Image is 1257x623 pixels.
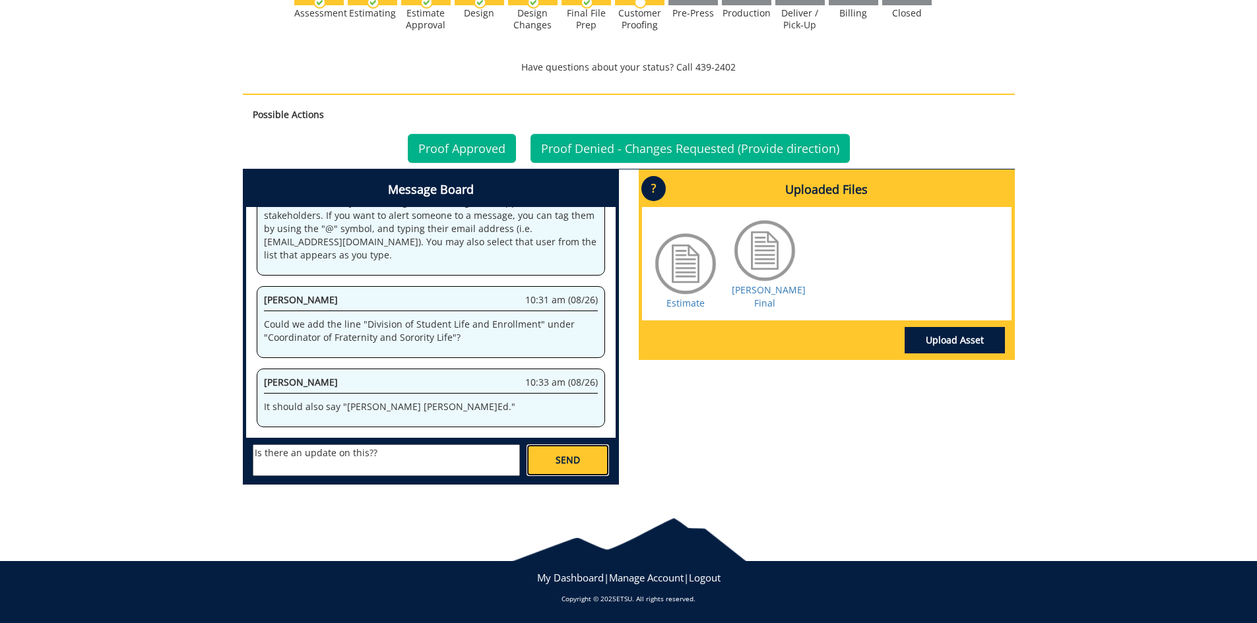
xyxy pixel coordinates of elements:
[401,7,451,31] div: Estimate Approval
[689,571,721,584] a: Logout
[775,7,825,31] div: Deliver / Pick-Up
[455,7,504,19] div: Design
[264,376,338,388] span: [PERSON_NAME]
[527,444,608,476] a: SEND
[641,176,666,201] p: ?
[642,173,1012,207] h4: Uploaded Files
[264,400,598,413] p: It should also say "[PERSON_NAME] [PERSON_NAME]Ed."
[531,134,850,163] a: Proof Denied - Changes Requested (Provide direction)
[294,7,344,19] div: Assessment
[525,376,598,389] span: 10:33 am (08/26)
[668,7,718,19] div: Pre-Press
[408,134,516,163] a: Proof Approved
[508,7,558,31] div: Design Changes
[537,571,604,584] a: My Dashboard
[253,108,324,121] strong: Possible Actions
[722,7,771,19] div: Production
[348,7,397,19] div: Estimating
[562,7,611,31] div: Final File Prep
[246,173,616,207] h4: Message Board
[616,594,632,603] a: ETSU
[882,7,932,19] div: Closed
[615,7,664,31] div: Customer Proofing
[829,7,878,19] div: Billing
[243,61,1015,74] p: Have questions about your status? Call 439-2402
[525,293,598,307] span: 10:31 am (08/26)
[253,444,520,476] textarea: messageToSend
[666,297,705,309] a: Estimate
[905,327,1005,353] a: Upload Asset
[732,283,806,309] a: [PERSON_NAME] Final
[609,571,684,584] a: Manage Account
[264,318,598,344] p: Could we add the line "Division of Student Life and Enrollment" under "Coordinator of Fraternity ...
[264,196,598,262] p: Welcome to the Project Messenger. All messages will appear to all stakeholders. If you want to al...
[556,454,580,467] span: SEND
[264,293,338,306] span: [PERSON_NAME]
